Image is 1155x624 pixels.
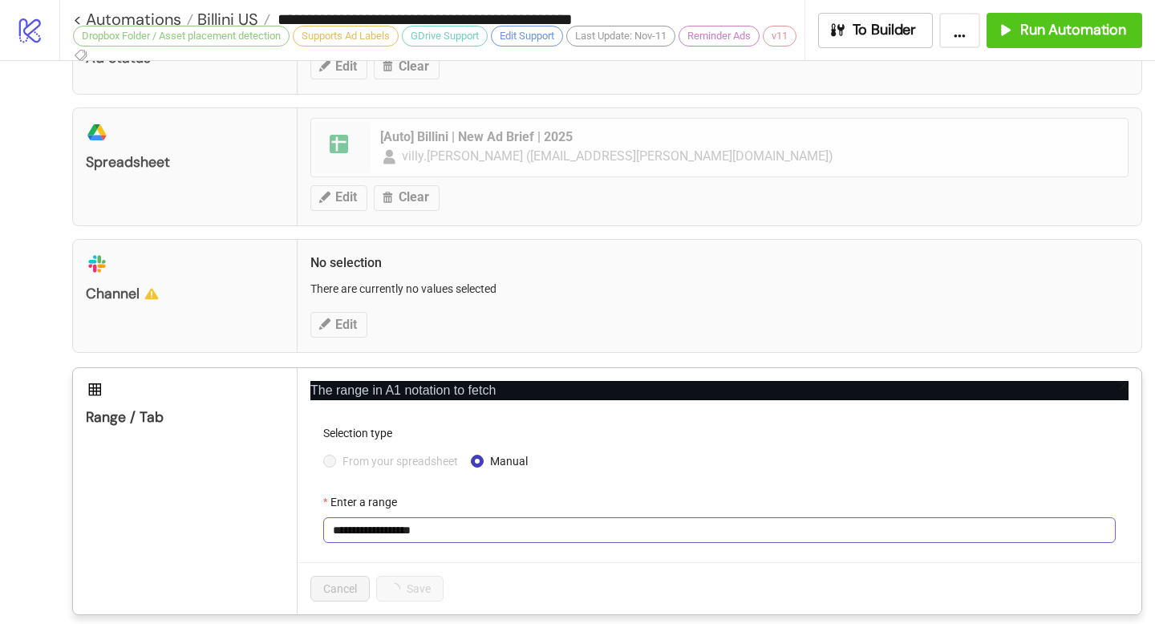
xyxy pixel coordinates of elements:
[1020,21,1126,39] span: Run Automation
[73,11,193,27] a: < Automations
[987,13,1142,48] button: Run Automation
[73,26,290,47] div: Dropbox Folder / Asset placement detection
[376,576,444,602] button: Save
[491,26,563,47] div: Edit Support
[193,9,258,30] span: Billini US
[939,13,980,48] button: ...
[1118,380,1129,391] span: close
[566,26,675,47] div: Last Update: Nov-11
[323,493,407,511] label: Enter a range
[818,13,934,48] button: To Builder
[293,26,399,47] div: Supports Ad Labels
[86,408,284,427] div: Range / Tab
[336,452,464,470] span: From your spreadsheet
[323,517,1116,543] input: Enter a range
[310,381,1129,400] p: The range in A1 notation to fetch
[402,26,488,47] div: GDrive Support
[763,26,796,47] div: v11
[310,576,370,602] button: Cancel
[853,21,917,39] span: To Builder
[193,11,270,27] a: Billini US
[484,452,534,470] span: Manual
[323,424,403,442] label: Selection type
[679,26,760,47] div: Reminder Ads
